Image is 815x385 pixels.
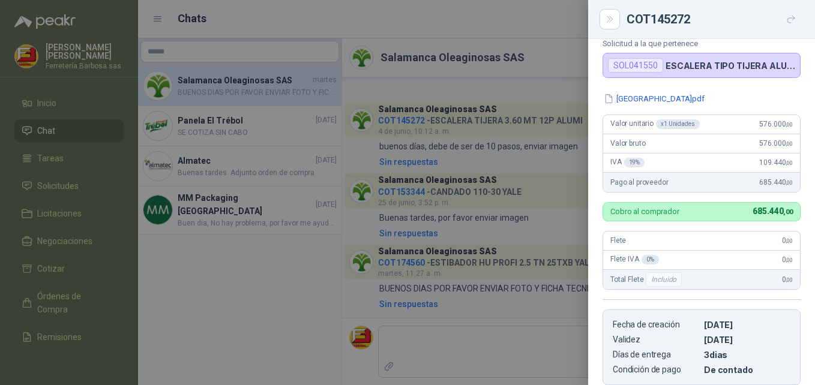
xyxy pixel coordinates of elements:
[786,179,793,186] span: ,00
[613,335,699,345] p: Validez
[610,178,669,187] span: Pago al proveedor
[786,160,793,166] span: ,00
[786,121,793,128] span: ,00
[610,119,700,129] span: Valor unitario
[613,365,699,375] p: Condición de pago
[610,255,659,264] span: Flete IVA
[704,335,790,345] p: [DATE]
[603,92,706,105] button: [GEOGRAPHIC_DATA]pdf
[759,120,793,128] span: 576.000
[610,272,684,287] span: Total Flete
[786,257,793,263] span: ,00
[610,158,645,167] span: IVA
[613,350,699,360] p: Días de entrega
[610,236,626,245] span: Flete
[759,158,793,167] span: 109.440
[666,61,795,71] p: ESCALERA TIPO TIJERA ALUMINIO
[783,208,793,216] span: ,00
[610,139,645,148] span: Valor bruto
[753,206,793,216] span: 685.440
[704,350,790,360] p: 3 dias
[642,255,659,264] div: 0 %
[624,158,645,167] div: 19 %
[608,58,663,73] div: SOL041550
[613,320,699,330] p: Fecha de creación
[782,275,793,284] span: 0
[646,272,682,287] div: Incluido
[704,320,790,330] p: [DATE]
[786,276,793,283] span: ,00
[786,140,793,147] span: ,00
[603,12,617,26] button: Close
[759,178,793,187] span: 685.440
[610,207,679,215] p: Cobro al comprador
[759,139,793,148] span: 576.000
[782,236,793,245] span: 0
[627,10,801,29] div: COT145272
[704,365,790,375] p: De contado
[656,119,700,129] div: x 1 Unidades
[786,237,793,244] span: ,00
[603,39,801,48] p: Solicitud a la que pertenece
[782,255,793,264] span: 0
